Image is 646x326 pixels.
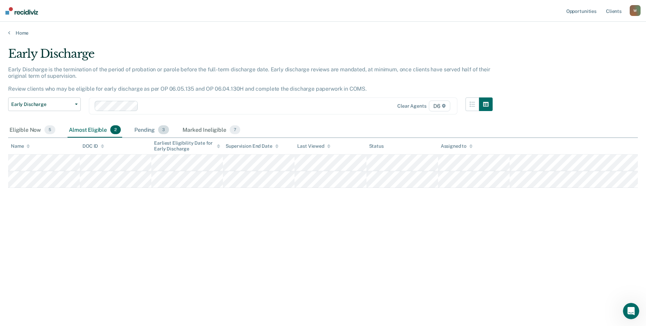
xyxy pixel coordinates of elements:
span: 3 [158,125,169,134]
span: Early Discharge [11,102,72,107]
div: Eligible Now5 [8,123,57,138]
div: Almost Eligible2 [68,123,122,138]
div: Clear agents [397,103,426,109]
div: Assigned to [441,143,473,149]
div: Earliest Eligibility Date for Early Discharge [154,140,220,152]
iframe: Intercom live chat [623,303,639,319]
div: Early Discharge [8,47,493,66]
span: 5 [44,125,55,134]
span: D6 [429,101,450,111]
a: Home [8,30,638,36]
div: Supervision End Date [226,143,278,149]
span: 7 [230,125,240,134]
img: Recidiviz [5,7,38,15]
p: Early Discharge is the termination of the period of probation or parole before the full-term disc... [8,66,490,92]
button: Early Discharge [8,97,81,111]
span: 2 [110,125,121,134]
div: DOC ID [82,143,104,149]
div: Pending3 [133,123,170,138]
div: Marked Ineligible7 [181,123,242,138]
div: Name [11,143,30,149]
button: W [630,5,641,16]
div: Last Viewed [297,143,330,149]
div: Status [369,143,384,149]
